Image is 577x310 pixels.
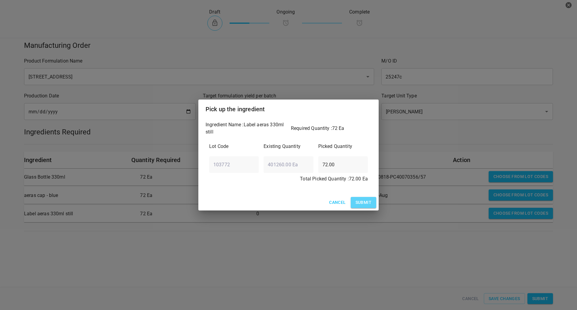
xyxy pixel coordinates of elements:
p: Existing Quantity [264,143,313,150]
span: Cancel [329,199,346,206]
p: Lot Code [209,143,259,150]
p: Required Quantity : 72 Ea [291,125,371,132]
p: Picked Quantity [318,143,368,150]
p: Ingredient Name : Label aeras 330ml still [206,121,286,136]
input: Total Unit Value [264,156,313,173]
input: PickedUp Quantity [318,156,368,173]
button: Cancel [327,197,348,208]
h2: Pick up the ingredient [206,104,371,114]
input: Lot Code [209,156,259,173]
span: Submit [356,199,371,206]
button: Submit [351,197,376,208]
p: Total Picked Quantity : 72.00 Ea [209,175,368,183]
